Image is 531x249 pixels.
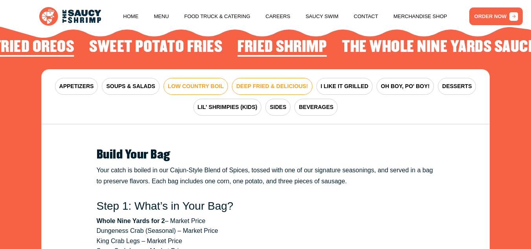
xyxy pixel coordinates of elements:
span: BEVERAGES [299,103,333,111]
button: I LIKE IT GRILLED [316,78,373,95]
button: OH BOY, PO' BOY! [377,78,434,95]
button: BEVERAGES [294,99,338,116]
li: 4 of 4 [89,39,222,58]
a: Home [123,2,138,31]
span: I LIKE IT GRILLED [321,82,368,90]
button: LOW COUNTRY BOIL [164,78,228,95]
a: Contact [354,2,378,31]
h2: Sweet Potato Fries [89,39,222,56]
a: Food Truck & Catering [184,2,250,31]
strong: Whole Nine Yards for 2 [97,218,165,224]
a: Merchandise Shop [393,2,447,31]
button: LIL' SHRIMPIES (KIDS) [193,99,262,116]
a: Careers [266,2,290,31]
a: ORDER NOW [469,7,523,25]
span: OH BOY, PO' BOY! [381,82,430,90]
span: DEEP FRIED & DELICIOUS! [236,82,308,90]
img: logo [39,7,101,26]
span: LIL' SHRIMPIES (KIDS) [198,103,257,111]
button: APPETIZERS [55,78,98,95]
h2: Fried Shrimp [237,39,327,56]
li: Dungeness Crab (Seasonal) – Market Price [97,226,435,236]
p: Your catch is boiled in our Cajun-Style Blend of Spices, tossed with one of our signature seasoni... [97,165,435,187]
h3: Step 1: What’s in Your Bag? [97,199,435,213]
li: – Market Price [97,216,435,226]
span: LOW COUNTRY BOIL [168,82,224,90]
span: DESSERTS [442,82,472,90]
button: SIDES [265,99,290,116]
button: SOUPS & SALADS [102,78,159,95]
button: DESSERTS [438,78,476,95]
li: 1 of 4 [237,39,327,58]
button: DEEP FRIED & DELICIOUS! [232,78,312,95]
span: SOUPS & SALADS [106,82,155,90]
span: APPETIZERS [59,82,94,90]
h2: Build Your Bag [97,148,435,162]
a: Saucy Swim [305,2,338,31]
span: SIDES [270,103,286,111]
li: King Crab Legs – Market Price [97,236,435,246]
a: Menu [154,2,169,31]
